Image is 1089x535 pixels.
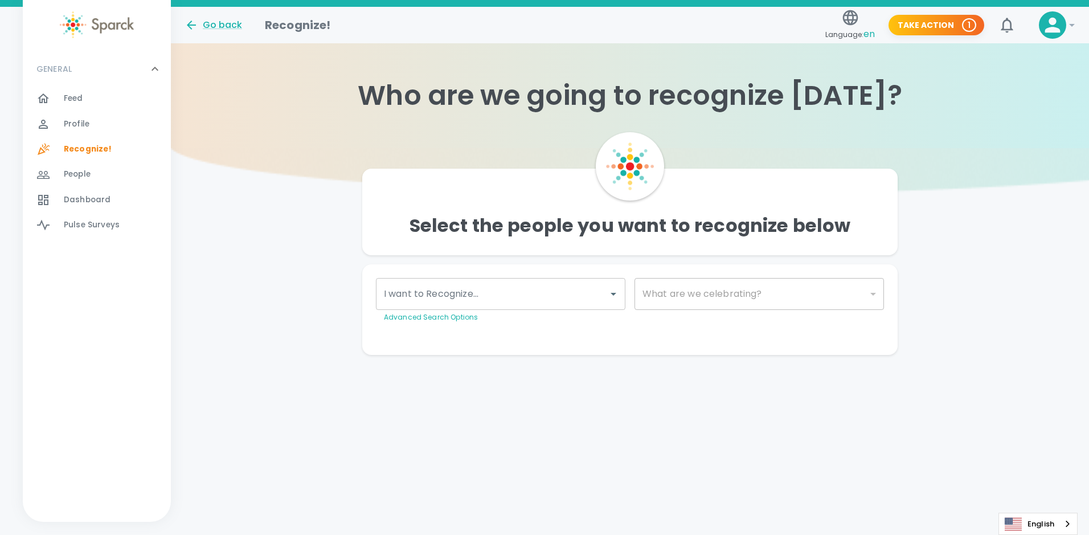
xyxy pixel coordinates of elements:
a: Recognize! [23,137,171,162]
span: Pulse Surveys [64,219,120,231]
span: Dashboard [64,194,110,206]
h1: Recognize! [265,16,331,34]
img: Sparck Logo [606,142,654,190]
a: Profile [23,112,171,137]
aside: Language selected: English [998,513,1078,535]
button: Language:en [821,5,879,46]
span: Language: [825,27,875,42]
h4: Select the people you want to recognize below [410,214,851,237]
p: 1 [968,19,971,31]
span: Recognize! [64,144,112,155]
span: Profile [64,119,89,130]
button: Go back [185,18,242,32]
p: GENERAL [36,63,72,75]
a: People [23,162,171,187]
a: Sparck logo [23,11,171,38]
div: Language [998,513,1078,535]
a: Pulse Surveys [23,213,171,238]
a: Feed [23,86,171,111]
span: Feed [64,93,83,104]
h1: Who are we going to recognize [DATE]? [171,80,1089,112]
a: Advanced Search Options [384,312,478,322]
span: People [64,169,91,180]
div: GENERAL [23,52,171,86]
a: Dashboard [23,187,171,213]
button: Take Action 1 [889,15,984,36]
img: Sparck logo [60,11,134,38]
div: GENERAL [23,86,171,242]
a: English [999,513,1077,534]
span: en [863,27,875,40]
button: Open [605,286,621,302]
